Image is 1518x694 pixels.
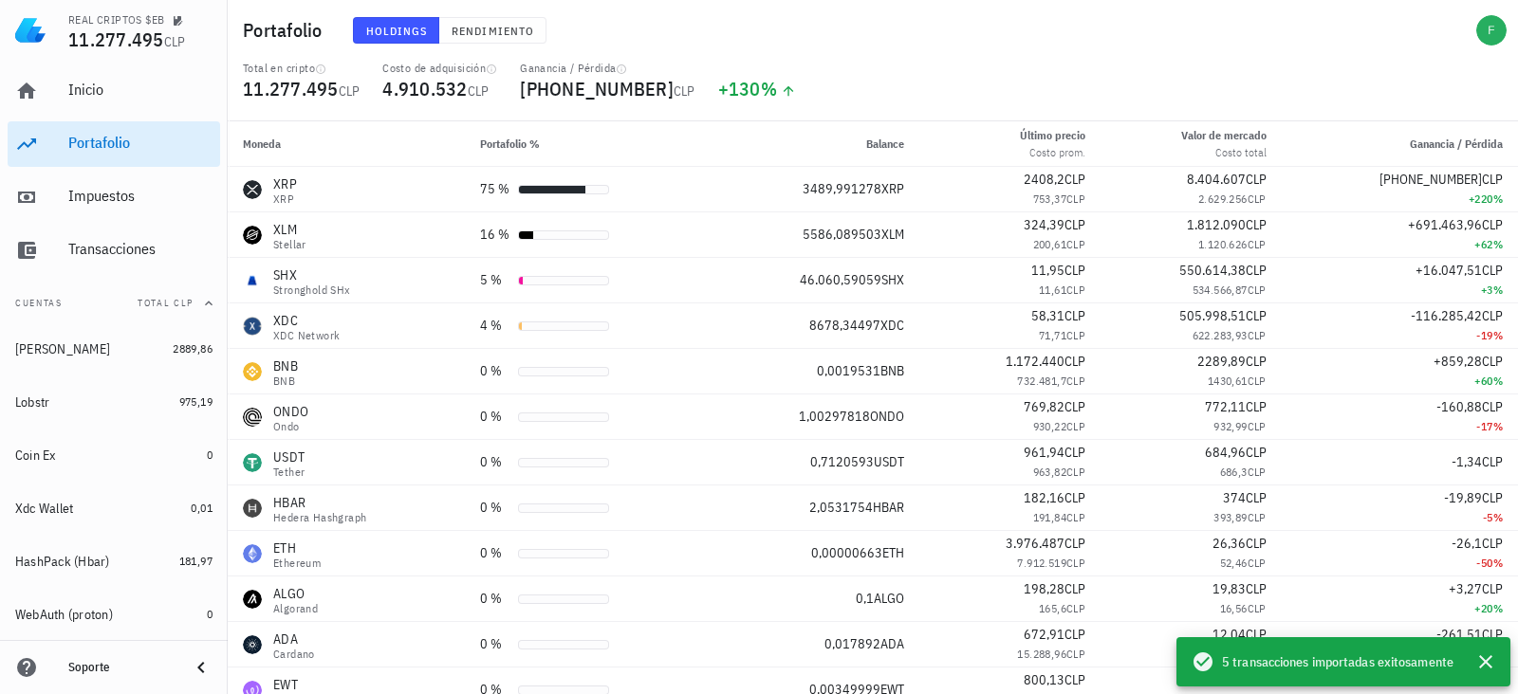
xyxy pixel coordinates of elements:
[761,76,777,101] span: %
[1222,651,1453,672] span: 5 transacciones importadas exitosamente
[1039,328,1066,342] span: 71,71
[1066,601,1085,615] span: CLP
[882,544,904,561] span: ETH
[273,265,351,284] div: SHX
[1064,216,1085,233] span: CLP
[273,402,308,421] div: ONDO
[1066,556,1085,570] span: CLP
[68,660,175,675] div: Soporte
[1411,307,1482,324] span: -116.285,42
[824,635,880,652] span: 0,017892
[8,379,220,425] a: Lobstr 975,19
[8,539,220,584] a: HashPack (Hbar) 181,97
[520,76,674,101] span: [PHONE_NUMBER]
[811,544,882,561] span: 0,00000663
[1408,216,1482,233] span: +691.463,96
[1246,580,1267,597] span: CLP
[856,590,874,607] span: 0,1
[1064,535,1085,552] span: CLP
[1482,398,1503,415] span: CLP
[873,499,904,516] span: HBAR
[1223,489,1246,506] span: 374
[718,80,797,99] div: +130
[465,121,710,167] th: Portafolio %: Sin ordenar. Pulse para ordenar de forma ascendente.
[480,316,510,336] div: 4 %
[1220,601,1248,615] span: 16,56
[1181,144,1267,161] div: Costo total
[1493,374,1503,388] span: %
[1064,398,1085,415] span: CLP
[273,584,318,603] div: ALGO
[1198,192,1248,206] span: 2.629.256
[273,557,321,569] div: Ethereum
[1033,237,1066,251] span: 200,61
[15,394,50,411] div: Lobstr
[480,498,510,518] div: 0 %
[273,284,351,296] div: Stronghold SHx
[1246,626,1267,643] span: CLP
[273,311,340,330] div: XDC
[1482,171,1503,188] span: CLP
[1246,171,1267,188] span: CLP
[1246,353,1267,370] span: CLP
[1297,372,1503,391] div: +60
[164,33,186,50] span: CLP
[243,544,262,563] div: ETH-icon
[243,15,330,46] h1: Portafolio
[243,590,262,609] div: ALGO-icon
[243,76,339,101] span: 11.277.495
[1482,216,1503,233] span: CLP
[480,179,510,199] div: 75 %
[1193,283,1248,297] span: 534.566,87
[880,317,904,334] span: XDC
[1213,510,1247,524] span: 393,89
[1476,15,1507,46] div: avatar
[1436,626,1482,643] span: -261,51
[15,607,113,623] div: WebAuth (proton)
[273,648,315,660] div: Cardano
[1064,489,1085,506] span: CLP
[1039,601,1066,615] span: 165,6
[1213,580,1246,597] span: 19,83
[1017,647,1066,661] span: 15.288,96
[1033,192,1066,206] span: 753,37
[1493,328,1503,342] span: %
[451,24,534,38] span: Rendimiento
[8,228,220,273] a: Transacciones
[1187,216,1246,233] span: 1.812.090
[1493,601,1503,615] span: %
[179,554,213,568] span: 181,97
[8,281,220,326] button: CuentasTotal CLP
[1297,554,1503,573] div: -50
[1033,419,1066,433] span: 930,22
[1024,580,1064,597] span: 198,28
[8,68,220,114] a: Inicio
[881,180,904,197] span: XRP
[1248,601,1267,615] span: CLP
[1482,262,1503,279] span: CLP
[243,635,262,654] div: ADA-icon
[1208,374,1248,388] span: 1430,61
[520,61,694,76] div: Ganancia / Pérdida
[1039,283,1066,297] span: 11,61
[1213,419,1247,433] span: 932,99
[273,493,366,512] div: HBAR
[1024,626,1064,643] span: 672,91
[1246,262,1267,279] span: CLP
[273,239,306,250] div: Stellar
[1187,171,1246,188] span: 8.404.607
[1452,535,1482,552] span: -26,1
[1024,398,1064,415] span: 769,82
[1246,216,1267,233] span: CLP
[15,501,74,517] div: Xdc Wallet
[1493,419,1503,433] span: %
[1248,419,1267,433] span: CLP
[1493,556,1503,570] span: %
[881,226,904,243] span: XLM
[1066,374,1085,388] span: CLP
[1066,283,1085,297] span: CLP
[874,590,904,607] span: ALGO
[1410,137,1503,151] span: Ganancia / Pérdida
[1017,556,1066,570] span: 7.912.519
[273,174,297,193] div: XRP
